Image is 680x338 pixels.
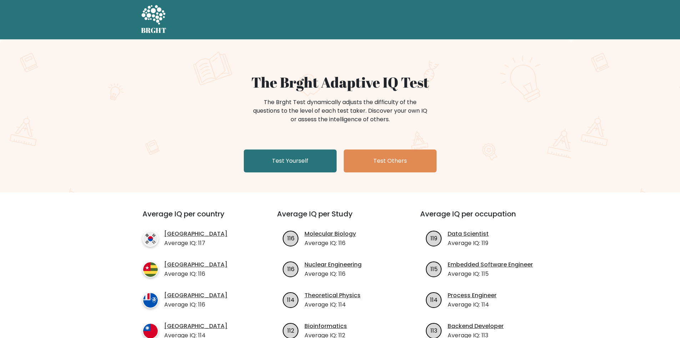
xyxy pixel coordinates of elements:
[142,231,158,247] img: country
[287,295,294,304] text: 114
[448,260,533,269] a: Embedded Software Engineer
[142,261,158,278] img: country
[287,265,294,273] text: 116
[304,230,356,238] a: Molecular Biology
[430,265,438,273] text: 115
[164,239,227,248] p: Average IQ: 117
[430,295,438,304] text: 114
[142,292,158,308] img: country
[304,260,362,269] a: Nuclear Engineering
[304,270,362,278] p: Average IQ: 116
[251,98,429,124] div: The Brght Test dynamically adjusts the difficulty of the questions to the level of each test take...
[244,150,337,172] a: Test Yourself
[448,291,497,300] a: Process Engineer
[448,239,489,248] p: Average IQ: 119
[448,300,497,309] p: Average IQ: 114
[164,291,227,300] a: [GEOGRAPHIC_DATA]
[164,230,227,238] a: [GEOGRAPHIC_DATA]
[287,326,294,334] text: 112
[166,74,514,91] h1: The Brght Adaptive IQ Test
[448,270,533,278] p: Average IQ: 115
[430,326,437,334] text: 113
[344,150,437,172] a: Test Others
[164,300,227,309] p: Average IQ: 116
[304,239,356,248] p: Average IQ: 116
[304,322,347,330] a: Bioinformatics
[448,322,504,330] a: Backend Developer
[420,210,546,227] h3: Average IQ per occupation
[287,234,294,242] text: 116
[164,270,227,278] p: Average IQ: 116
[142,210,251,227] h3: Average IQ per country
[164,322,227,330] a: [GEOGRAPHIC_DATA]
[304,291,361,300] a: Theoretical Physics
[304,300,361,309] p: Average IQ: 114
[164,260,227,269] a: [GEOGRAPHIC_DATA]
[430,234,437,242] text: 119
[141,3,167,36] a: BRGHT
[141,26,167,35] h5: BRGHT
[448,230,489,238] a: Data Scientist
[277,210,403,227] h3: Average IQ per Study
